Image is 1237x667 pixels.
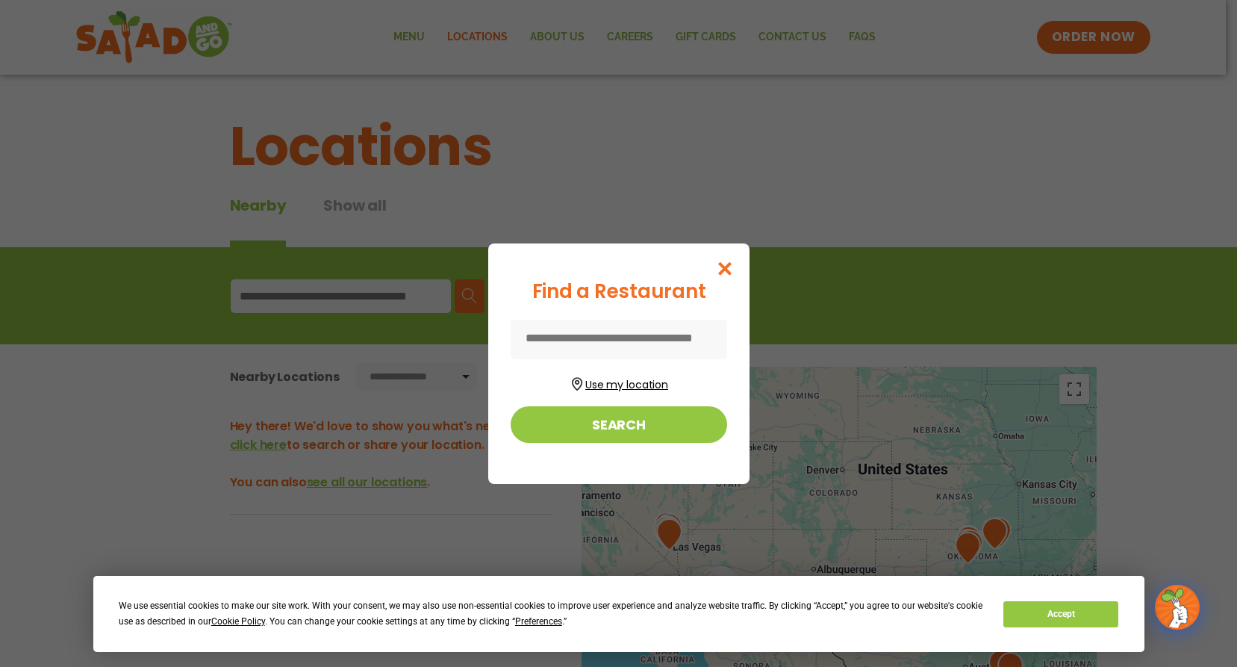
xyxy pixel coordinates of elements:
button: Use my location [511,373,727,393]
div: We use essential cookies to make our site work. With your consent, we may also use non-essential ... [119,598,985,630]
button: Search [511,406,727,443]
button: Close modal [700,243,749,294]
span: Preferences [515,616,562,627]
button: Accept [1003,601,1118,627]
div: Find a Restaurant [511,277,727,306]
div: Cookie Consent Prompt [93,576,1144,652]
span: Cookie Policy [211,616,265,627]
img: wpChatIcon [1156,586,1198,628]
